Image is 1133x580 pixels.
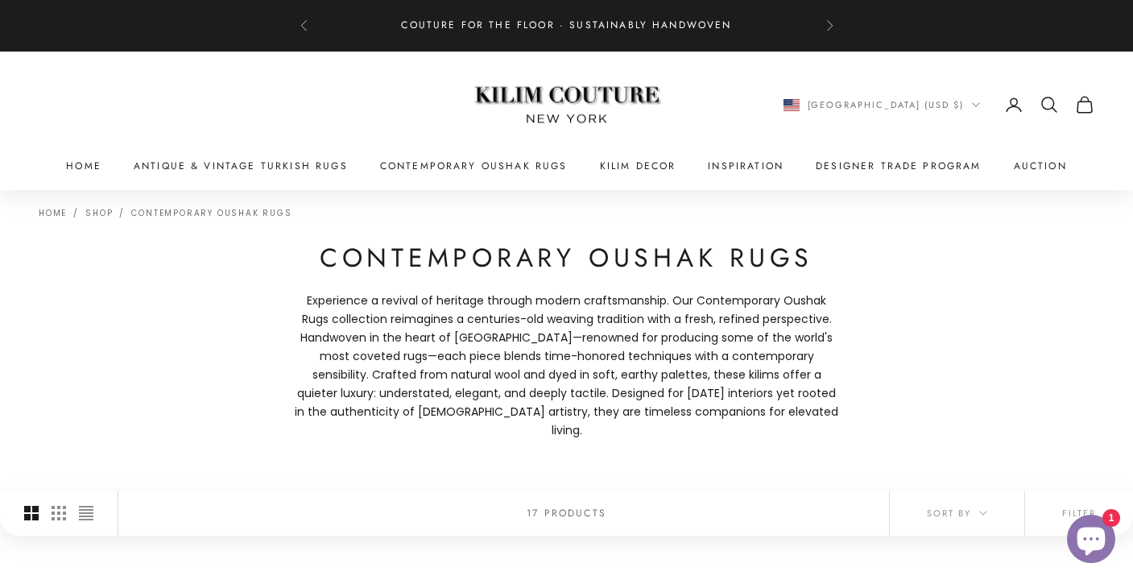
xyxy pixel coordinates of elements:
[24,491,39,535] button: Switch to larger product images
[466,67,668,143] img: Logo of Kilim Couture New York
[816,158,982,174] a: Designer Trade Program
[66,158,101,174] a: Home
[784,97,981,112] button: Change country or currency
[890,491,1024,535] button: Sort by
[134,158,348,174] a: Antique & Vintage Turkish Rugs
[808,97,965,112] span: [GEOGRAPHIC_DATA] (USD $)
[784,99,800,111] img: United States
[39,207,67,219] a: Home
[401,18,731,34] p: Couture for the Floor · Sustainably Handwoven
[927,506,987,520] span: Sort by
[527,505,606,521] p: 17 products
[39,158,1094,174] nav: Primary navigation
[600,158,676,174] summary: Kilim Decor
[293,292,841,441] p: Experience a revival of heritage through modern craftsmanship. Our Contemporary Oushak Rugs colle...
[39,206,292,217] nav: Breadcrumb
[1062,515,1120,567] inbox-online-store-chat: Shopify online store chat
[380,158,568,174] a: Contemporary Oushak Rugs
[784,95,1095,114] nav: Secondary navigation
[131,207,292,219] a: Contemporary Oushak Rugs
[708,158,784,174] a: Inspiration
[1025,491,1133,535] button: Filter
[52,491,66,535] button: Switch to smaller product images
[79,491,93,535] button: Switch to compact product images
[85,207,113,219] a: Shop
[293,242,841,275] h1: Contemporary Oushak Rugs
[1014,158,1067,174] a: Auction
